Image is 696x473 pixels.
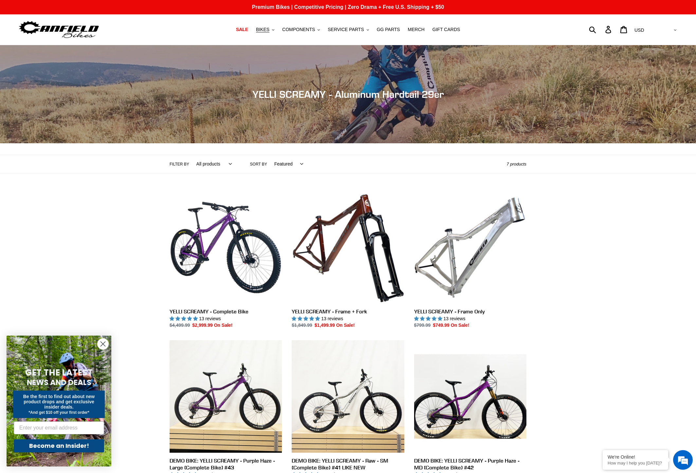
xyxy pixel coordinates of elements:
[256,27,269,32] span: BIKES
[236,27,248,32] span: SALE
[405,25,428,34] a: MERCH
[328,27,364,32] span: SERVICE PARTS
[233,25,251,34] a: SALE
[14,421,104,434] input: Enter your email address
[324,25,372,34] button: SERVICE PARTS
[408,27,425,32] span: MERCH
[279,25,323,34] button: COMPONENTS
[28,410,89,415] span: *And get $10 off your first order*
[593,22,609,37] input: Search
[253,25,278,34] button: BIKES
[608,454,663,460] div: We're Online!
[25,367,93,378] span: GET THE LATEST
[282,27,315,32] span: COMPONENTS
[432,27,460,32] span: GIFT CARDS
[14,439,104,452] button: Become an Insider!
[429,25,464,34] a: GIFT CARDS
[97,338,109,350] button: Close dialog
[608,461,663,465] p: How may I help you today?
[18,19,100,40] img: Canfield Bikes
[250,161,267,167] label: Sort by
[170,161,189,167] label: Filter by
[27,377,91,388] span: NEWS AND DEALS
[377,27,400,32] span: GG PARTS
[506,162,526,166] span: 7 products
[374,25,403,34] a: GG PARTS
[23,394,95,410] span: Be the first to find out about new product drops and get exclusive insider deals.
[252,88,444,100] span: YELLI SCREAMY - Aluminum Hardtail 29er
